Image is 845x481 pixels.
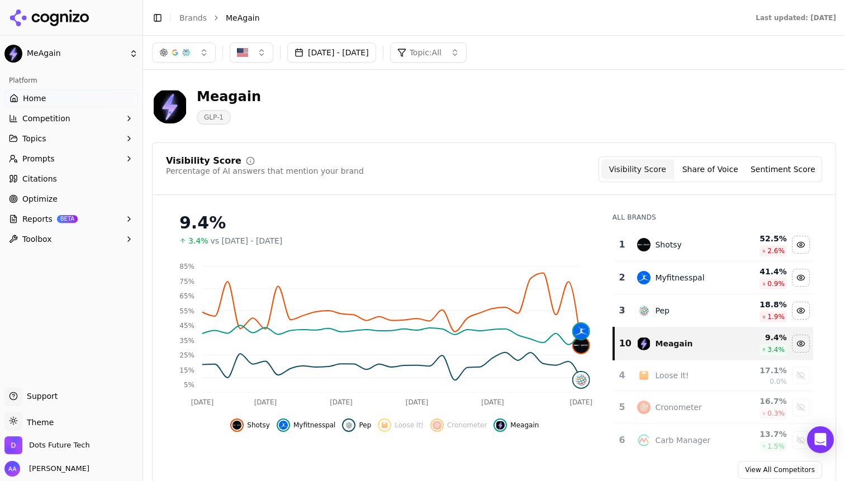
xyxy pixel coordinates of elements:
div: 16.7 % [736,396,787,407]
button: Show cronometer data [792,398,810,416]
tspan: 85% [179,263,194,270]
div: Carb Manager [655,435,710,446]
span: Myfitnesspal [293,421,336,430]
img: pep [637,304,651,317]
img: shotsy [637,238,651,251]
tspan: 45% [179,322,194,330]
button: Prompts [4,150,138,168]
img: myfitnesspal [279,421,288,430]
tspan: [DATE] [481,398,504,406]
div: Platform [4,72,138,89]
img: meagain [496,421,505,430]
span: Home [23,93,46,104]
button: Open organization switcher [4,436,90,454]
img: Ameer Asghar [4,461,20,477]
button: Toolbox [4,230,138,248]
a: Optimize [4,190,138,208]
span: 0.3 % [767,409,785,418]
div: Open Intercom Messenger [807,426,834,453]
span: 1.5 % [767,442,785,451]
img: Dots Future Tech [4,436,22,454]
button: Show cronometer data [430,418,487,432]
tspan: 35% [179,337,194,345]
img: loose it! [637,369,651,382]
div: Myfitnesspal [655,272,704,283]
div: 2 [618,271,626,284]
button: [DATE] - [DATE] [287,42,376,63]
div: 5 [618,401,626,414]
a: Citations [4,170,138,188]
img: shotsy [232,421,241,430]
span: Topics [22,133,46,144]
span: GLP-1 [197,110,231,125]
span: 3.4 % [767,345,785,354]
tspan: [DATE] [191,398,214,406]
div: 17.1 % [736,365,787,376]
button: Hide shotsy data [230,418,270,432]
span: Support [22,390,58,402]
span: Theme [22,418,54,427]
div: 4 [618,369,626,382]
button: Hide pep data [792,302,810,320]
img: loose it! [380,421,389,430]
tspan: [DATE] [406,398,429,406]
img: MeAgain [4,45,22,63]
span: Shotsy [247,421,270,430]
span: 1.9 % [767,312,785,321]
span: Citations [22,173,57,184]
span: Optimize [22,193,58,204]
span: Pep [359,421,371,430]
div: 9.4% [179,213,590,233]
div: 1 [618,238,626,251]
button: Competition [4,109,138,127]
button: Open user button [4,461,89,477]
tspan: 5% [184,381,194,389]
div: 52.5 % [736,233,787,244]
a: Home [4,89,138,107]
div: Meagain [197,88,261,106]
div: Visibility Score [166,156,241,165]
span: Reports [22,213,53,225]
a: Brands [179,13,207,22]
tspan: 75% [179,278,194,285]
span: MeAgain [226,12,260,23]
tr: 5cronometerCronometer16.7%0.3%Show cronometer data [614,391,813,424]
div: Last updated: [DATE] [756,13,836,22]
span: 0.9 % [767,279,785,288]
span: BETA [57,215,78,223]
span: Meagain [510,421,539,430]
div: 9.4 % [736,332,787,343]
img: myfitnesspal [573,323,589,339]
div: Percentage of AI answers that mention your brand [166,165,364,177]
tr: 3pepPep18.8%1.9%Hide pep data [614,294,813,327]
tspan: 25% [179,351,194,359]
div: 6 [618,434,626,447]
tspan: 15% [179,366,194,374]
img: cronometer [433,421,442,430]
tr: 2myfitnesspalMyfitnesspal41.4%0.9%Hide myfitnesspal data [614,261,813,294]
tspan: [DATE] [254,398,277,406]
span: vs [DATE] - [DATE] [211,235,283,246]
tspan: [DATE] [330,398,353,406]
div: Loose It! [655,370,689,381]
span: Cronometer [447,421,487,430]
button: Hide myfitnesspal data [792,269,810,287]
span: Competition [22,113,70,124]
div: Pep [655,305,669,316]
nav: breadcrumb [179,12,733,23]
button: Show loose it! data [378,418,424,432]
span: Prompts [22,153,55,164]
button: Hide pep data [342,418,371,432]
button: ReportsBETA [4,210,138,228]
button: Hide shotsy data [792,236,810,254]
tspan: [DATE] [569,398,592,406]
span: [PERSON_NAME] [25,464,89,474]
div: 10 [619,337,626,350]
tspan: 65% [179,292,194,300]
div: 18.8 % [736,299,787,310]
a: View All Competitors [738,461,822,479]
button: Topics [4,130,138,147]
div: Meagain [655,338,692,349]
span: Toolbox [22,234,52,245]
div: All Brands [613,213,813,222]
